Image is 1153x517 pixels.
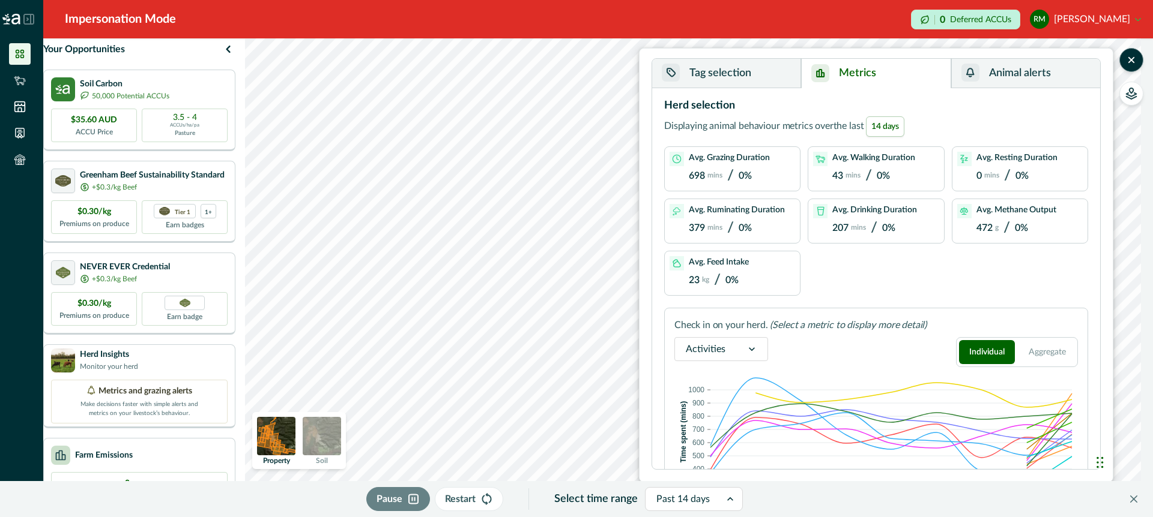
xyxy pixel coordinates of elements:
[940,15,945,25] p: 0
[98,385,192,398] p: Metrics and grazing alerts
[727,220,734,237] p: /
[1030,5,1141,34] button: Rodney McIntyre[PERSON_NAME]
[739,170,752,182] p: 0%
[175,129,195,138] p: Pasture
[707,171,722,179] p: mins
[366,487,430,511] button: Pause
[725,275,739,286] p: 0%
[692,452,704,460] text: 500
[59,218,129,229] p: Premiums on produce
[175,208,190,215] p: Tier 1
[92,182,137,193] p: +$0.3/kg Beef
[303,417,341,455] img: soil preview
[75,449,133,462] p: Farm Emissions
[714,272,721,289] p: /
[377,492,402,506] p: Pause
[245,38,1141,517] canvas: Map
[770,318,927,332] p: (Select a metric to display more detail)
[201,204,216,218] div: more credentials avaialble
[180,299,190,308] img: Greenham NEVER EVER certification badge
[689,275,700,286] p: 23
[71,114,117,127] p: $35.60 AUD
[80,169,225,182] p: Greenham Beef Sustainability Standard
[707,223,722,232] p: mins
[846,171,861,179] p: mins
[692,438,704,447] text: 600
[951,59,1100,88] button: Animal alerts
[263,457,290,464] p: Property
[435,487,503,511] button: Restart
[984,171,999,179] p: mins
[1124,489,1143,509] button: Close
[445,492,476,506] p: Restart
[801,59,951,88] button: Metrics
[257,417,295,455] img: property preview
[832,223,849,234] p: 207
[652,59,801,88] button: Tag selection
[689,257,749,267] p: Avg. Feed Intake
[80,361,138,372] p: Monitor your herd
[851,223,866,232] p: mins
[554,491,638,507] p: Select time range
[80,261,170,273] p: NEVER EVER Credential
[976,205,1056,215] p: Avg. Methane Output
[871,220,877,237] p: /
[976,223,993,234] p: 472
[688,386,704,394] text: 1000
[80,78,169,91] p: Soil Carbon
[79,398,199,418] p: Make decisions faster with simple alerts and metrics on your livestock’s behaviour.
[976,153,1058,163] p: Avg. Resting Duration
[92,91,169,101] p: 50,000 Potential ACCUs
[56,267,71,279] img: certification logo
[166,218,204,230] p: Earn badges
[727,167,734,185] p: /
[55,175,71,187] img: certification logo
[832,205,917,215] p: Avg. Drinking Duration
[1015,223,1028,234] p: 0%
[689,170,705,182] p: 698
[170,122,199,129] p: ACCUs/ha/pa
[866,116,904,137] span: 14 days
[173,113,197,122] p: 3.5 - 4
[689,205,785,215] p: Avg. Ruminating Duration
[59,310,129,321] p: Premiums on produce
[65,10,176,28] div: Impersonation Mode
[205,208,212,215] p: 1+
[832,170,843,182] p: 43
[664,98,735,114] p: Herd selection
[1020,340,1076,364] button: Aggregate
[43,42,125,56] p: Your Opportunities
[689,153,770,163] p: Avg. Grazing Duration
[692,412,704,420] text: 800
[739,223,752,234] p: 0%
[976,170,982,182] p: 0
[77,297,111,310] p: $0.30/kg
[1093,432,1153,490] iframe: Chat Widget
[1003,220,1010,237] p: /
[832,153,915,163] p: Avg. Walking Duration
[1015,170,1029,182] p: 0%
[950,15,1011,24] p: Deferred ACCUs
[689,223,705,234] p: 379
[882,223,895,234] p: 0%
[692,399,704,407] text: 900
[92,273,137,284] p: +$0.3/kg Beef
[1004,167,1011,185] p: /
[125,477,154,490] p: 0
[159,207,170,215] img: certification logo
[679,401,688,462] text: Time spent (mins)
[316,457,328,464] p: Soil
[77,206,111,218] p: $0.30/kg
[664,116,907,137] p: Displaying animal behaviour metrics over the last
[959,340,1015,364] button: Individual
[674,318,767,332] p: Check in on your herd.
[76,127,113,137] p: ACCU Price
[865,167,872,185] p: /
[995,223,999,232] p: g
[80,348,138,361] p: Herd Insights
[1097,444,1104,480] div: Drag
[702,275,709,284] p: kg
[167,310,202,322] p: Earn badge
[877,170,890,182] p: 0%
